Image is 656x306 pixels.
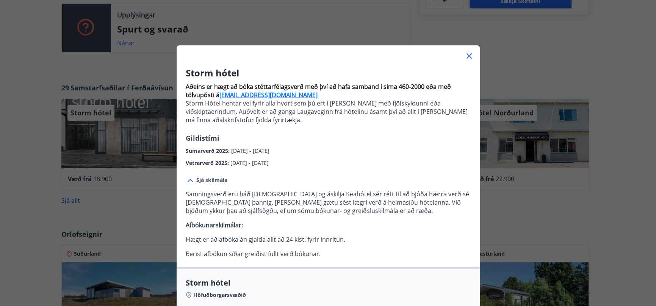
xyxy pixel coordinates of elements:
p: Berist afbókun síðar greiðist fullt verð bókunar. [186,250,471,258]
span: Vetrarverð 2025 : [186,159,230,166]
p: Storm Hótel hentar vel fyrir alla hvort sem þú ert í [PERSON_NAME] með fjölskyldunni eða viðskipt... [186,99,471,124]
h3: Storm hótel [186,67,471,79]
p: Samningsverð eru háð [DEMOGRAPHIC_DATA] og áskilja Keahótel sér rétt til að bjóða hærra verð sé [... [186,190,471,215]
strong: Afbókunarskilmálar: [186,221,243,229]
span: Storm hótel [186,278,471,288]
a: [EMAIL_ADDRESS][DOMAIN_NAME] [219,91,318,99]
span: [DATE] - [DATE] [230,159,269,166]
p: Hægt er að afbóka án gjalda allt að 24 klst. fyrir innritun. [186,235,471,244]
strong: Aðeins er hægt að bóka stéttarfélagsverð með því að hafa samband í síma 460-2000 eða með tölvupós... [186,82,451,99]
span: Sjá skilmála [196,176,227,184]
span: Gildistími [186,134,219,143]
span: [DATE] - [DATE] [231,147,269,154]
span: Höfuðborgarsvæðið [193,291,246,299]
span: Sumarverð 2025 : [186,147,231,154]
